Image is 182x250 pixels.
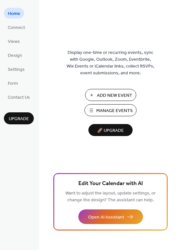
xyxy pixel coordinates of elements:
[78,209,143,224] button: Open AI Assistant
[4,8,24,19] a: Home
[8,38,20,45] span: Views
[88,214,124,221] span: Open AI Assistant
[8,80,18,87] span: Form
[8,10,20,17] span: Home
[65,189,156,205] span: Want to adjust the layout, update settings, or change the design? The assistant can help.
[8,24,25,31] span: Connect
[85,89,136,101] button: Add New Event
[84,104,136,116] button: Manage Events
[4,22,29,32] a: Connect
[8,66,25,73] span: Settings
[4,36,24,46] a: Views
[88,124,133,136] button: 🚀 Upgrade
[97,92,132,99] span: Add New Event
[92,126,129,135] span: 🚀 Upgrade
[96,107,133,114] span: Manage Events
[4,78,22,88] a: Form
[9,116,29,122] span: Upgrade
[8,94,30,101] span: Contact Us
[4,112,34,124] button: Upgrade
[67,49,154,77] span: Display one-time or recurring events, sync with Google, Outlook, Zoom, Eventbrite, Wix Events or ...
[4,50,26,60] a: Design
[4,92,34,102] a: Contact Us
[8,52,22,59] span: Design
[78,179,143,188] span: Edit Your Calendar with AI
[4,64,29,74] a: Settings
